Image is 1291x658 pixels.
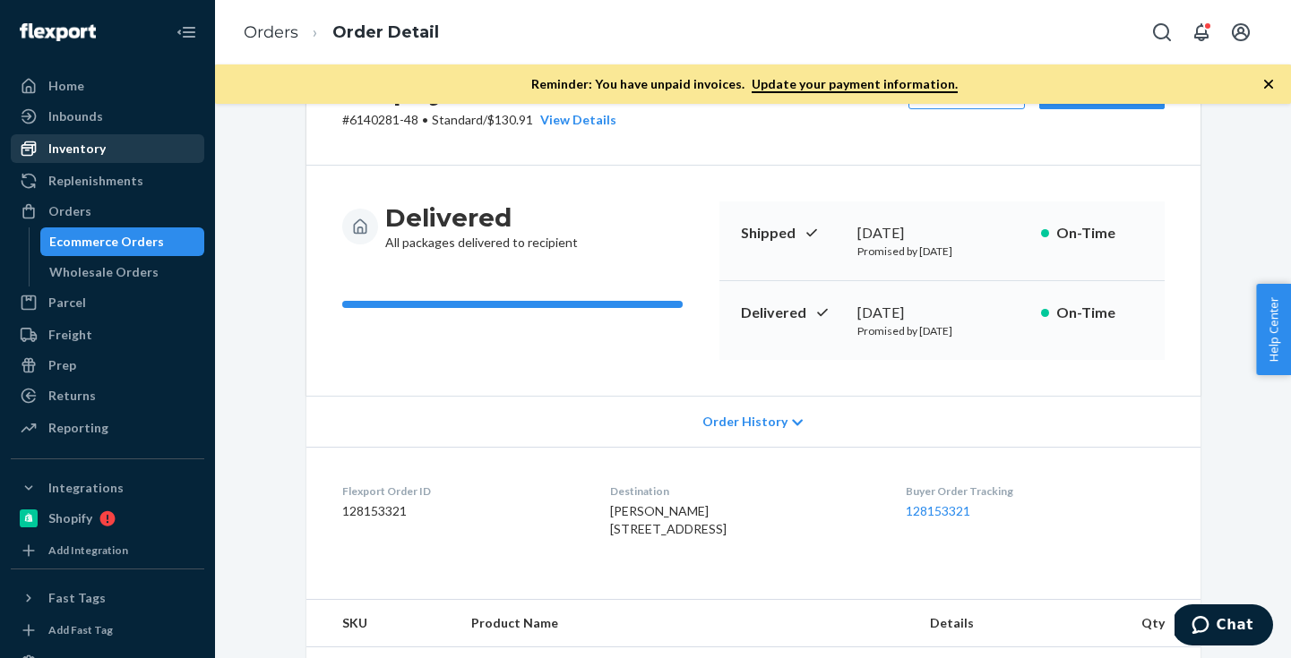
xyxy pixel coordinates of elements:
[48,107,103,125] div: Inbounds
[422,112,428,127] span: •
[40,227,205,256] a: Ecommerce Orders
[11,134,204,163] a: Inventory
[857,223,1027,244] div: [DATE]
[168,14,204,50] button: Close Navigation
[1223,14,1259,50] button: Open account menu
[48,509,92,527] div: Shopify
[20,23,96,41] img: Flexport logo
[385,201,578,234] h3: Delivered
[11,351,204,380] a: Prep
[752,76,958,93] a: Update your payment information.
[48,294,86,312] div: Parcel
[11,288,204,317] a: Parcel
[48,172,143,190] div: Replenishments
[332,22,439,42] a: Order Detail
[48,77,84,95] div: Home
[11,167,204,195] a: Replenishments
[857,244,1027,259] p: Promised by [DATE]
[610,483,877,499] dt: Destination
[1056,303,1143,323] p: On-Time
[385,201,578,252] div: All packages delivered to recipient
[48,479,124,497] div: Integrations
[11,504,204,533] a: Shopify
[48,543,128,558] div: Add Integration
[11,474,204,502] button: Integrations
[11,102,204,131] a: Inbounds
[48,140,106,158] div: Inventory
[1056,223,1143,244] p: On-Time
[1144,14,1180,50] button: Open Search Box
[916,600,1113,647] th: Details
[306,600,458,647] th: SKU
[11,584,204,612] button: Fast Tags
[48,589,106,607] div: Fast Tags
[741,303,843,323] p: Delivered
[610,503,727,536] span: [PERSON_NAME] [STREET_ADDRESS]
[906,503,970,518] a: 128153321
[11,414,204,442] a: Reporting
[49,233,164,251] div: Ecommerce Orders
[1112,600,1200,647] th: Qty
[48,326,92,344] div: Freight
[48,356,76,374] div: Prep
[11,620,204,641] a: Add Fast Tag
[11,381,204,410] a: Returns
[342,111,616,129] p: # 6140281-48 / $130.91
[11,197,204,226] a: Orders
[741,223,843,244] p: Shipped
[11,540,204,561] a: Add Integration
[244,22,298,42] a: Orders
[49,263,159,281] div: Wholesale Orders
[342,502,581,520] dd: 128153321
[857,323,1027,338] p: Promised by [DATE]
[11,320,204,349] a: Freight
[229,6,453,59] ol: breadcrumbs
[48,419,108,437] div: Reporting
[533,111,616,129] button: View Details
[531,75,958,93] p: Reminder: You have unpaid invoices.
[48,622,113,637] div: Add Fast Tag
[48,387,96,405] div: Returns
[857,303,1027,323] div: [DATE]
[1175,604,1273,649] iframe: Opens a widget where you can chat to one of our agents
[1183,14,1219,50] button: Open notifications
[1256,284,1291,375] button: Help Center
[342,483,581,499] dt: Flexport Order ID
[11,72,204,100] a: Home
[432,112,483,127] span: Standard
[906,483,1164,499] dt: Buyer Order Tracking
[48,202,91,220] div: Orders
[457,600,915,647] th: Product Name
[40,258,205,286] a: Wholesale Orders
[702,413,788,431] span: Order History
